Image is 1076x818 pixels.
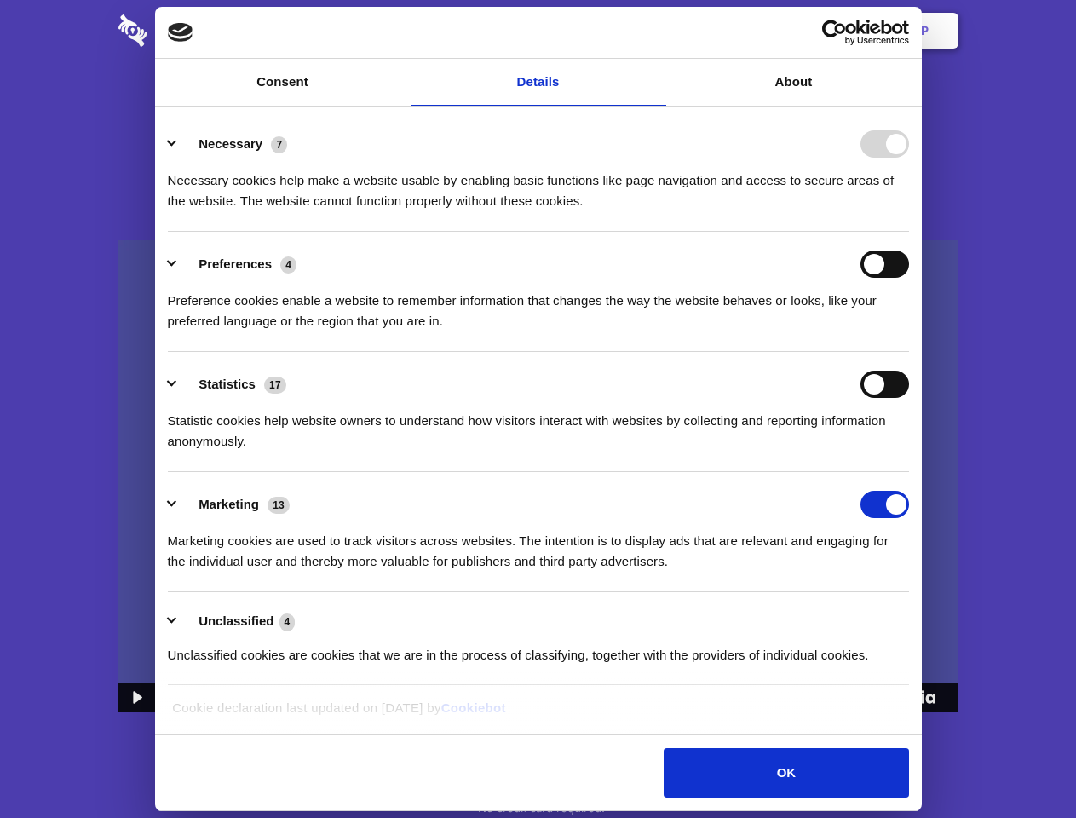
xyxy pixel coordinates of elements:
a: Pricing [500,4,574,57]
button: Necessary (7) [168,130,298,158]
img: Sharesecret [118,240,958,713]
span: 7 [271,136,287,153]
div: Necessary cookies help make a website usable by enabling basic functions like page navigation and... [168,158,909,211]
span: 4 [279,613,296,631]
button: Unclassified (4) [168,611,306,632]
a: Cookiebot [441,700,506,715]
a: Details [411,59,666,106]
iframe: Drift Widget Chat Controller [991,733,1056,798]
label: Statistics [199,377,256,391]
span: 13 [268,497,290,514]
h4: Auto-redaction of sensitive data, encrypted data sharing and self-destructing private chats. Shar... [118,155,958,211]
div: Statistic cookies help website owners to understand how visitors interact with websites by collec... [168,398,909,452]
a: Consent [155,59,411,106]
button: Statistics (17) [168,371,297,398]
span: 4 [280,256,296,274]
div: Preference cookies enable a website to remember information that changes the way the website beha... [168,278,909,331]
h1: Eliminate Slack Data Loss. [118,77,958,138]
a: Login [773,4,847,57]
div: Marketing cookies are used to track visitors across websites. The intention is to display ads tha... [168,518,909,572]
button: Play Video [118,683,153,712]
span: 17 [264,377,286,394]
img: logo-wordmark-white-trans-d4663122ce5f474addd5e946df7df03e33cb6a1c49d2221995e7729f52c070b2.svg [118,14,264,47]
label: Preferences [199,256,272,271]
label: Marketing [199,497,259,511]
button: OK [664,748,908,798]
label: Necessary [199,136,262,151]
div: Cookie declaration last updated on [DATE] by [159,698,917,731]
img: logo [168,23,193,42]
a: Contact [691,4,769,57]
button: Marketing (13) [168,491,301,518]
button: Preferences (4) [168,251,308,278]
a: Usercentrics Cookiebot - opens in a new window [760,20,909,45]
div: Unclassified cookies are cookies that we are in the process of classifying, together with the pro... [168,632,909,665]
a: About [666,59,922,106]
